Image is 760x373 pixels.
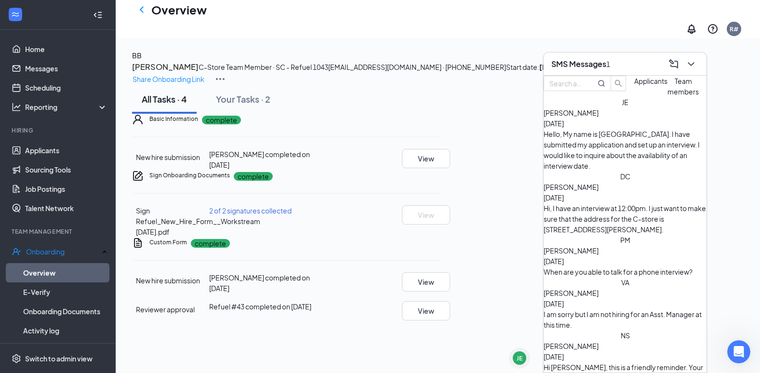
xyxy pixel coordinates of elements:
[234,172,273,181] p: complete
[19,85,173,101] p: How can we help?
[37,308,59,315] span: Home
[402,272,450,292] button: View
[149,238,187,247] h5: Custom Form
[113,15,132,35] img: Profile image for Karl
[93,10,103,20] svg: Collapse
[328,63,506,71] span: [EMAIL_ADDRESS][DOMAIN_NAME] · [PHONE_NUMBER]
[23,321,107,340] a: Activity log
[136,305,195,314] span: Reviewer approval
[20,121,161,132] div: Send us a message
[12,102,21,112] svg: Analysis
[25,199,107,218] a: Talent Network
[25,78,107,97] a: Scheduling
[544,203,707,235] div: Hi, I have an interview at 12:00pm. I just want to make sure that the address for the C-store is ...
[666,56,681,72] button: ComposeMessage
[25,160,107,179] a: Sourcing Tools
[136,276,200,285] span: New hire submission
[136,4,147,15] svg: ChevronLeft
[25,340,107,360] a: Team
[685,58,697,70] svg: ChevronDown
[544,266,707,277] div: When are you able to talk for a phone interview?
[683,56,699,72] button: ChevronDown
[11,10,20,19] svg: WorkstreamLogo
[12,227,106,236] div: Team Management
[132,73,205,85] button: Share Onboarding Link
[209,273,310,293] span: [PERSON_NAME] completed on [DATE]
[544,119,564,128] span: [DATE]
[132,61,199,73] h3: [PERSON_NAME]
[549,78,584,89] input: Search applicant
[131,15,150,35] img: Profile image for Adrian
[12,247,21,256] svg: UserCheck
[10,113,183,150] div: Send us a messageWe typically reply in under a minute
[668,58,680,70] svg: ComposeMessage
[136,206,260,236] span: Sign Refuel_New_Hire_Form__Workstream [DATE].pdf
[209,206,292,215] span: 2 of 2 signatures collected
[23,263,107,282] a: Overview
[199,63,328,71] span: C-Store Team Member · SC - Refuel 1043
[132,170,144,182] svg: CompanyDocumentIcon
[23,302,107,321] a: Onboarding Documents
[94,15,114,35] img: Profile image for Louise
[25,179,107,199] a: Job Postings
[132,114,144,125] svg: User
[149,115,198,123] h5: Basic Information
[136,153,200,161] span: New hire submission
[151,1,207,18] h1: Overview
[166,15,183,33] div: Close
[544,309,707,330] div: I am sorry but I am not hiring for an Asst. Manager at this time.
[611,76,626,91] button: search
[132,237,144,249] svg: CustomFormIcon
[598,80,605,87] svg: MagnifyingGlass
[707,23,719,35] svg: QuestionInfo
[620,171,630,182] div: DC
[686,23,697,35] svg: Notifications
[544,183,599,191] span: [PERSON_NAME]
[132,50,142,61] button: BB
[621,330,630,341] div: NS
[544,352,564,361] span: [DATE]
[149,171,230,180] h5: Sign Onboarding Documents
[202,116,241,124] p: complete
[25,354,93,363] div: Switch to admin view
[25,141,107,160] a: Applicants
[26,247,99,256] div: Onboarding
[606,59,610,69] div: 1
[23,282,107,302] a: E-Verify
[191,239,230,248] p: complete
[12,126,106,134] div: Hiring
[539,63,562,71] strong: [DATE]
[25,102,108,112] div: Reporting
[128,308,161,315] span: Messages
[544,193,564,202] span: [DATE]
[667,77,699,96] span: Team members
[402,205,450,225] button: View
[209,150,310,169] span: [PERSON_NAME] completed on [DATE]
[730,25,738,33] div: R#
[621,277,629,288] div: VA
[214,73,226,85] img: More Actions
[12,354,21,363] svg: Settings
[25,40,107,59] a: Home
[20,132,161,142] div: We typically reply in under a minute
[551,59,606,69] h3: SMS Messages
[622,97,628,107] div: JE
[611,80,626,87] span: search
[506,63,562,71] span: Start date:
[544,289,599,297] span: [PERSON_NAME]
[19,68,173,85] p: Hi Refuel 👋
[133,74,204,84] p: Share Onboarding Link
[544,342,599,350] span: [PERSON_NAME]
[25,59,107,78] a: Messages
[544,129,707,171] div: Hello, My name is [GEOGRAPHIC_DATA]. I have submitted my application and set up an interview. I w...
[634,77,667,85] span: Applicants
[727,340,750,363] iframe: Intercom live chat
[402,301,450,320] button: View
[517,354,522,362] div: JE
[620,235,630,245] div: PM
[544,257,564,266] span: [DATE]
[96,284,193,323] button: Messages
[402,149,450,168] button: View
